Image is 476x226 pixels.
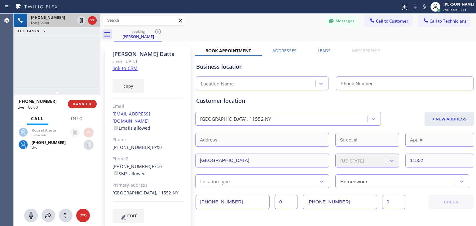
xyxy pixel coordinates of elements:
[115,29,161,34] div: booking
[112,144,152,150] a: [PHONE_NUMBER]
[31,15,65,20] span: [PHONE_NUMBER]
[71,116,83,121] span: Info
[115,34,161,39] div: [PERSON_NAME]
[17,98,57,104] span: [PHONE_NUMBER]
[59,209,73,222] button: Open dialpad
[430,18,466,24] span: Call to Technicians
[340,178,368,185] div: Homeowner
[196,195,270,209] input: Phone Number
[112,171,146,176] label: SMS allowed
[443,2,474,7] div: [PERSON_NAME]
[32,128,68,133] div: Rousel Alerta
[318,48,331,54] label: Leads
[27,113,48,125] button: Call
[32,145,37,150] span: Live
[365,15,412,27] button: Call to Customer
[112,79,144,93] button: copy
[205,48,251,54] label: Book Appointment
[196,97,473,105] div: Customer location
[112,136,183,143] div: Phone
[84,140,94,150] button: Hold Customer
[32,133,46,137] span: Caller left
[429,195,474,209] button: CHECK
[303,195,377,209] input: Phone Number 2
[200,178,230,185] div: Location type
[112,155,183,163] div: Phone2
[419,15,470,27] button: Call to Technicians
[32,140,66,145] span: [PHONE_NUMBER]
[196,63,473,71] div: Business location
[325,15,359,27] button: Messages
[200,115,271,123] div: [GEOGRAPHIC_DATA], 11552 NY
[114,126,118,130] input: Emails allowed
[31,116,44,121] span: Call
[405,133,474,147] input: Apt. #
[152,163,162,169] span: Ext: 0
[201,80,234,87] div: Location Name
[114,171,118,175] input: SMS allowed
[335,133,399,147] input: Street #
[42,209,55,222] button: Open directory
[115,28,161,41] div: Jay Datta
[73,102,92,106] span: HANG UP
[24,209,38,222] button: Mute
[112,103,183,110] div: Email
[376,18,408,24] span: Call to Customer
[77,16,86,25] button: Hold Customer
[112,58,183,65] div: Since: [DATE]
[352,48,380,54] label: Membership
[443,7,466,12] span: Available | 31s
[127,214,137,218] span: EDIT
[112,182,183,189] div: Primary address
[405,154,474,167] input: ZIP
[112,111,150,124] a: [EMAIL_ADDRESS][DOMAIN_NAME]
[67,113,87,125] button: Info
[112,125,151,131] label: Emails allowed
[70,128,80,137] button: Hold Rousel Alerta
[112,189,183,197] div: [GEOGRAPHIC_DATA], 11552 NY
[17,105,38,110] span: Live | 00:00
[195,154,329,167] input: City
[112,50,183,58] div: [PERSON_NAME] Datta
[112,209,144,223] button: EDIT
[31,20,49,25] span: Live | 00:00
[272,48,297,54] label: Addresses
[152,144,162,150] span: Ext: 0
[420,2,429,11] button: Mute
[68,100,97,108] button: HANG UP
[103,15,186,25] input: Search
[275,195,298,209] input: Ext.
[76,209,90,222] button: Hang up
[112,163,152,169] a: [PHONE_NUMBER]
[84,128,94,137] button: Hang up Rousel Alerta
[17,29,40,33] span: ALL TASKS
[14,27,52,35] button: ALL TASKS
[88,16,97,25] button: Hang up
[195,133,329,147] input: Address
[382,195,405,209] input: Ext. 2
[425,112,474,126] button: + NEW ADDRESS
[112,65,138,71] a: link to CRM
[336,76,474,90] input: Phone Number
